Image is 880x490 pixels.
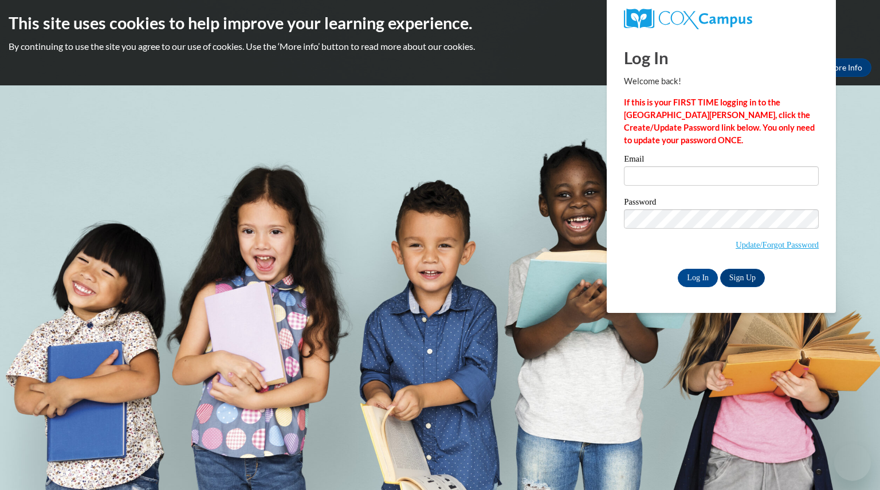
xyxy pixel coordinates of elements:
[624,97,815,145] strong: If this is your FIRST TIME logging in to the [GEOGRAPHIC_DATA][PERSON_NAME], click the Create/Upd...
[720,269,765,287] a: Sign Up
[678,269,718,287] input: Log In
[624,46,819,69] h1: Log In
[624,75,819,88] p: Welcome back!
[9,11,871,34] h2: This site uses cookies to help improve your learning experience.
[624,155,819,166] label: Email
[834,444,871,481] iframe: Button to launch messaging window
[818,58,871,77] a: More Info
[624,9,819,29] a: COX Campus
[736,240,819,249] a: Update/Forgot Password
[624,198,819,209] label: Password
[9,40,871,53] p: By continuing to use the site you agree to our use of cookies. Use the ‘More info’ button to read...
[624,9,752,29] img: COX Campus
